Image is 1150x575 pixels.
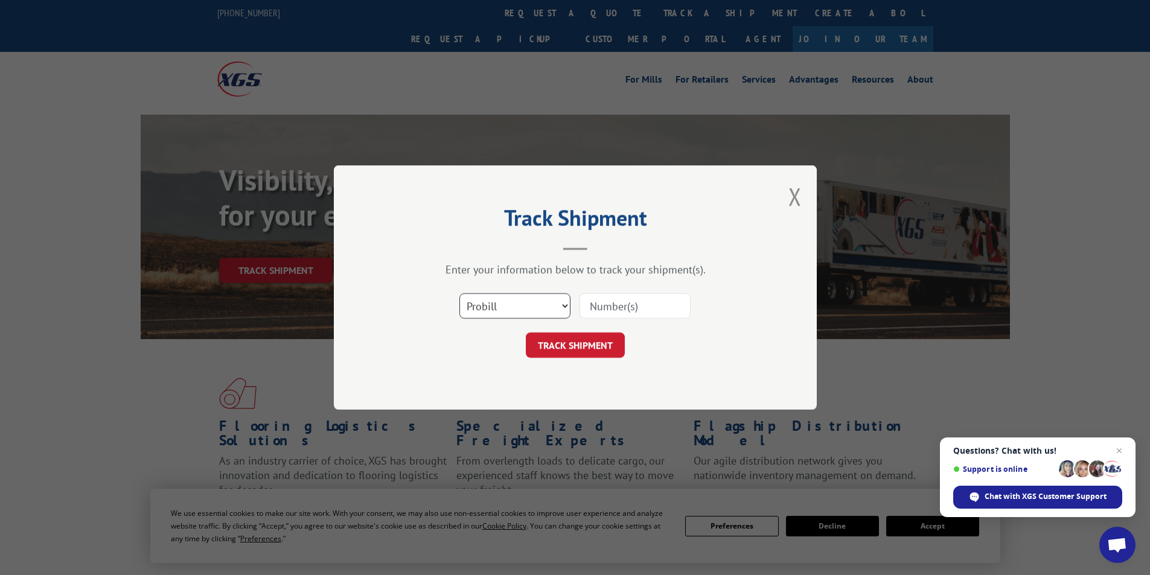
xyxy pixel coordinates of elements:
[580,293,691,319] input: Number(s)
[1099,527,1136,563] div: Open chat
[953,446,1122,456] span: Questions? Chat with us!
[1112,443,1126,458] span: Close chat
[985,491,1107,502] span: Chat with XGS Customer Support
[788,180,802,212] button: Close modal
[394,262,756,276] div: Enter your information below to track your shipment(s).
[953,465,1055,474] span: Support is online
[953,486,1122,509] div: Chat with XGS Customer Support
[526,332,625,358] button: TRACK SHIPMENT
[394,209,756,232] h2: Track Shipment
